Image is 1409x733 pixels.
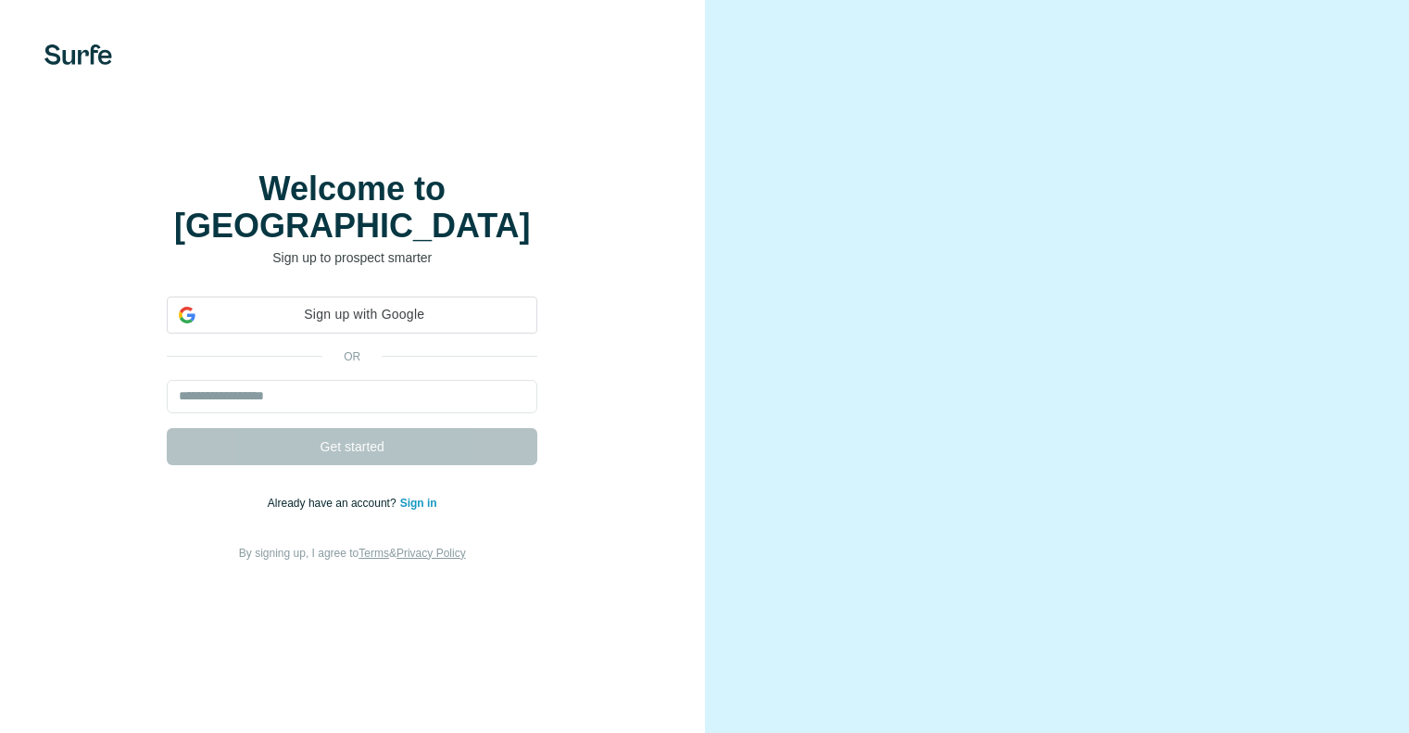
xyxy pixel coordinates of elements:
[268,497,400,510] span: Already have an account?
[396,547,466,560] a: Privacy Policy
[44,44,112,65] img: Surfe's logo
[167,248,537,267] p: Sign up to prospect smarter
[400,497,437,510] a: Sign in
[239,547,466,560] span: By signing up, I agree to &
[359,547,389,560] a: Terms
[203,305,525,324] span: Sign up with Google
[157,332,547,373] iframe: Sign in with Google Button
[167,297,537,334] div: Sign up with Google
[167,171,537,245] h1: Welcome to [GEOGRAPHIC_DATA]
